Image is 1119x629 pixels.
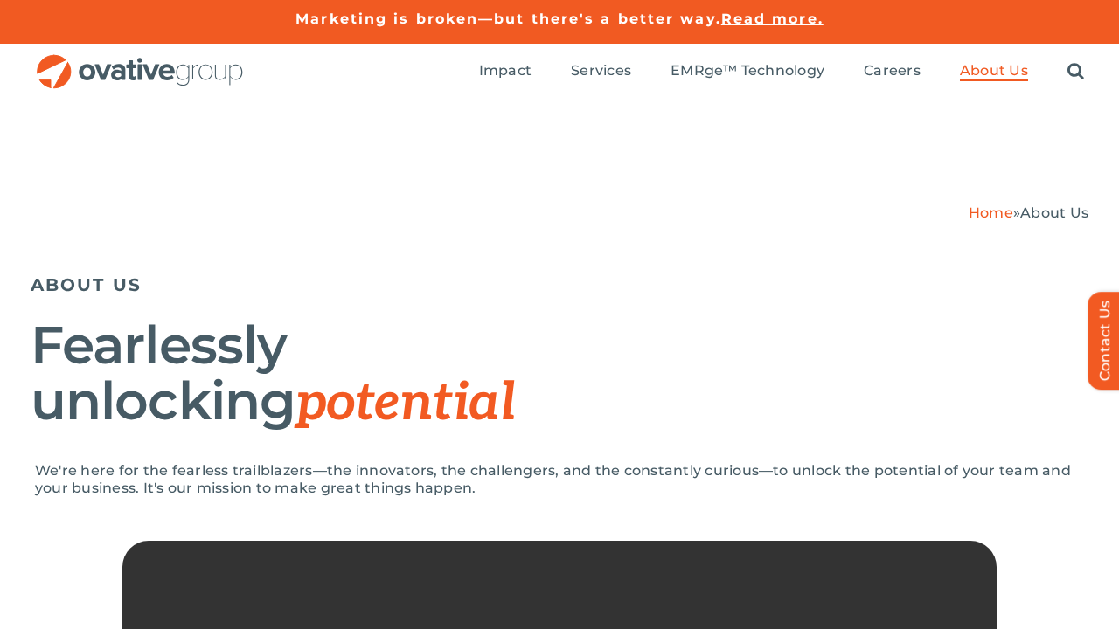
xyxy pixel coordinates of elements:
[35,462,1084,497] p: We're here for the fearless trailblazers—the innovators, the challengers, and the constantly curi...
[969,204,1088,221] span: »
[295,10,721,27] a: Marketing is broken—but there's a better way.
[671,62,824,79] span: EMRge™ Technology
[671,62,824,81] a: EMRge™ Technology
[35,52,245,69] a: OG_Full_horizontal_RGB
[31,317,1088,432] h1: Fearlessly unlocking
[571,62,631,81] a: Services
[479,62,532,79] span: Impact
[960,62,1028,81] a: About Us
[31,274,1088,295] h5: ABOUT US
[960,62,1028,79] span: About Us
[1067,62,1084,81] a: Search
[969,204,1013,221] a: Home
[864,62,921,79] span: Careers
[571,62,631,79] span: Services
[721,10,824,27] a: Read more.
[1020,204,1088,221] span: About Us
[864,62,921,81] a: Careers
[295,372,515,435] span: potential
[479,62,532,81] a: Impact
[479,44,1084,100] nav: Menu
